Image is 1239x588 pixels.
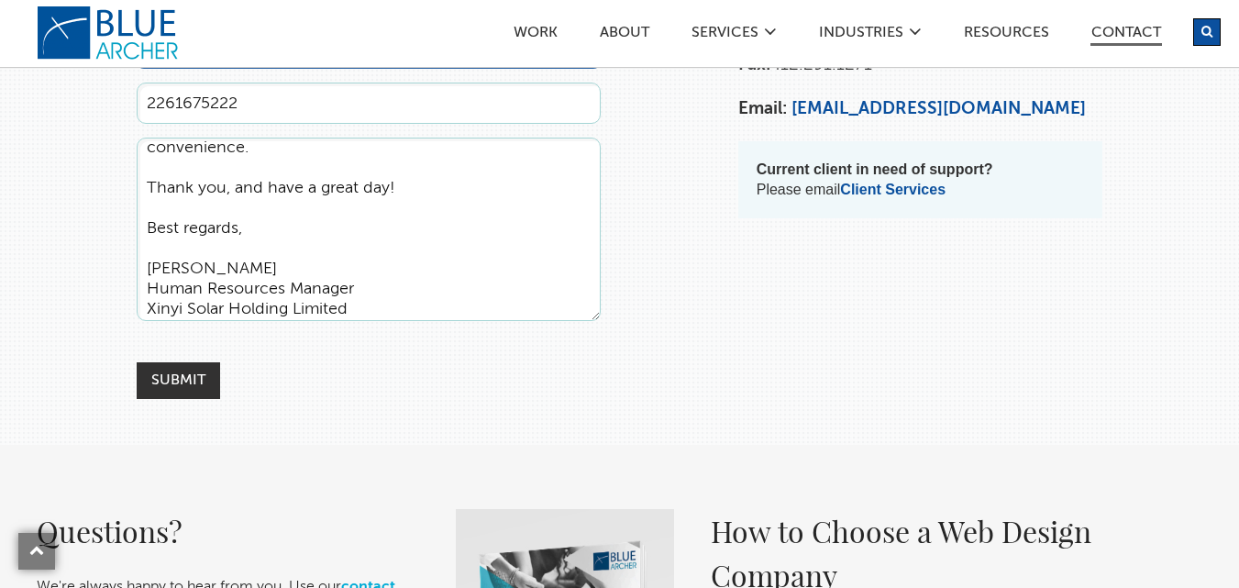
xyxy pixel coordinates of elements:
a: ABOUT [599,26,650,45]
a: Client Services [840,182,946,197]
input: Phone Number * [137,83,601,124]
strong: Fax: [738,56,770,73]
strong: Email: [738,100,787,117]
a: [EMAIL_ADDRESS][DOMAIN_NAME] [791,100,1086,117]
a: Resources [963,26,1050,45]
a: logo [37,6,183,61]
a: Contact [1090,26,1162,46]
a: Work [513,26,559,45]
a: SERVICES [691,26,759,45]
input: Submit [137,362,220,399]
strong: Current client in need of support? [757,161,993,177]
h2: Questions? [37,509,401,553]
a: Industries [818,26,904,45]
p: Please email [757,160,1084,200]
